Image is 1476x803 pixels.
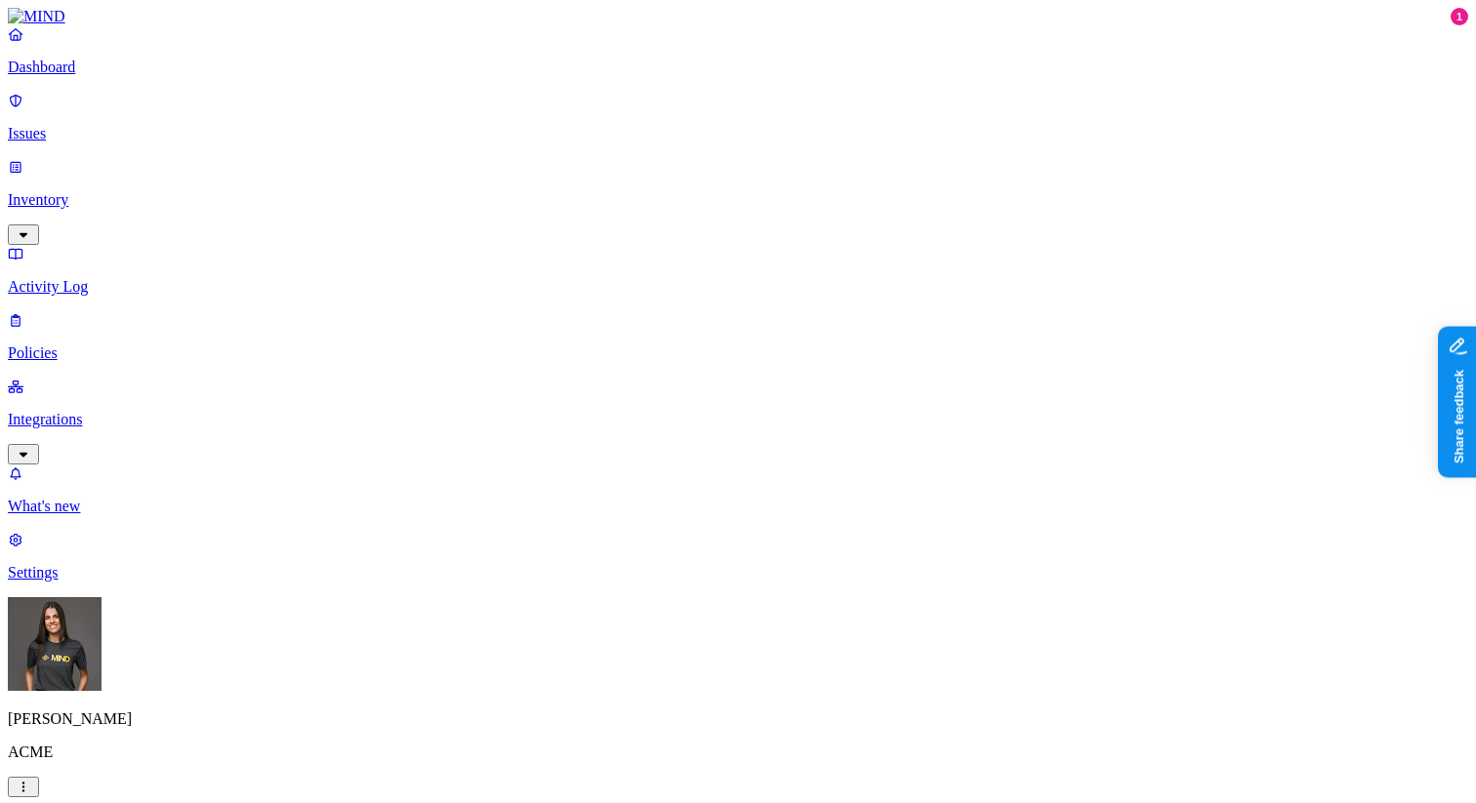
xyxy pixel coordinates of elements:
[8,378,1468,462] a: Integrations
[8,498,1468,515] p: What's new
[8,25,1468,76] a: Dashboard
[8,92,1468,142] a: Issues
[8,8,1468,25] a: MIND
[8,743,1468,761] p: ACME
[1451,8,1468,25] div: 1
[8,564,1468,582] p: Settings
[8,531,1468,582] a: Settings
[8,597,102,691] img: Gal Cohen
[8,8,65,25] img: MIND
[8,158,1468,242] a: Inventory
[8,245,1468,296] a: Activity Log
[8,311,1468,362] a: Policies
[8,411,1468,428] p: Integrations
[8,125,1468,142] p: Issues
[8,59,1468,76] p: Dashboard
[8,278,1468,296] p: Activity Log
[8,710,1468,728] p: [PERSON_NAME]
[8,464,1468,515] a: What's new
[8,191,1468,209] p: Inventory
[8,344,1468,362] p: Policies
